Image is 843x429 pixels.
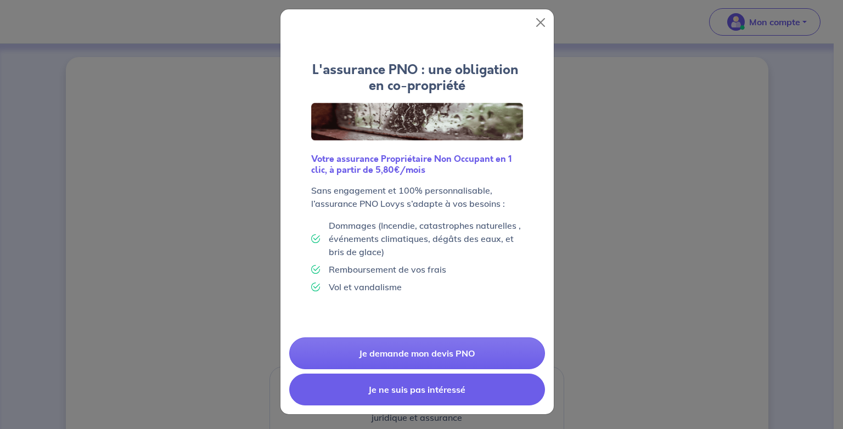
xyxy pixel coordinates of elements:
button: Close [532,14,549,31]
p: Dommages (Incendie, catastrophes naturelles , événements climatiques, dégâts des eaux, et bris de... [329,219,523,258]
p: Vol et vandalisme [329,280,402,293]
a: Je demande mon devis PNO [289,337,545,369]
button: Je ne suis pas intéressé [289,374,545,405]
h6: Votre assurance Propriétaire Non Occupant en 1 clic, à partir de 5,80€/mois [311,154,523,174]
p: Remboursement de vos frais [329,263,446,276]
h4: L'assurance PNO : une obligation en co-propriété [311,62,523,94]
p: Sans engagement et 100% personnalisable, l’assurance PNO Lovys s’adapte à vos besoins : [311,184,523,210]
img: Logo Lovys [311,103,523,141]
